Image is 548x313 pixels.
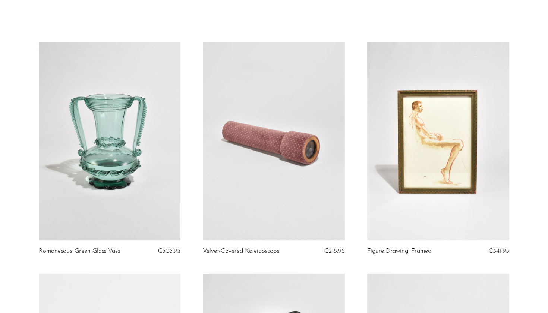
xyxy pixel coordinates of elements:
[488,248,509,254] span: €341,95
[367,248,431,254] a: Figure Drawing, Framed
[324,248,345,254] span: €218,95
[158,248,180,254] span: €306,95
[39,248,120,254] a: Romanesque Green Glass Vase
[203,248,280,254] a: Velvet-Covered Kaleidoscope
